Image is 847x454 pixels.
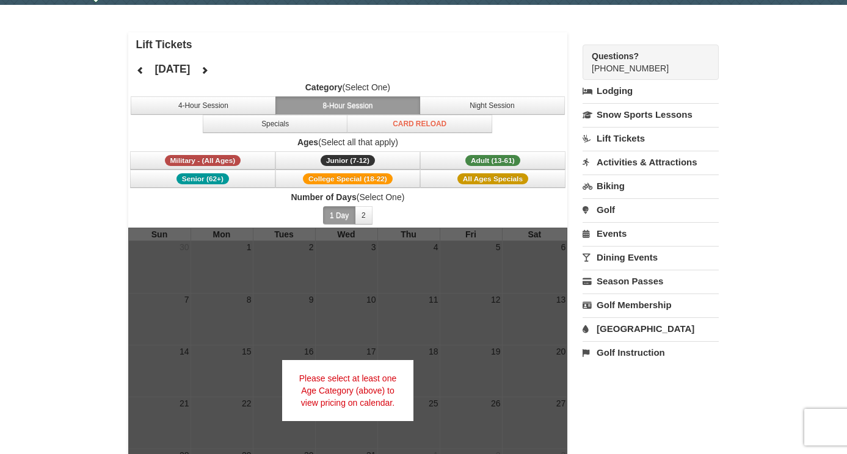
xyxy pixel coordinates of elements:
[583,127,719,150] a: Lift Tickets
[583,103,719,126] a: Snow Sports Lessons
[583,151,719,173] a: Activities & Attractions
[465,155,520,166] span: Adult (13-61)
[420,170,565,188] button: All Ages Specials
[275,151,421,170] button: Junior (7-12)
[275,170,421,188] button: College Special (18-22)
[583,270,719,292] a: Season Passes
[130,151,275,170] button: Military - (All Ages)
[583,341,719,364] a: Golf Instruction
[592,51,639,61] strong: Questions?
[583,80,719,102] a: Lodging
[303,173,393,184] span: College Special (18-22)
[355,206,373,225] button: 2
[457,173,528,184] span: All Ages Specials
[583,317,719,340] a: [GEOGRAPHIC_DATA]
[583,198,719,221] a: Golf
[291,192,356,202] strong: Number of Days
[176,173,229,184] span: Senior (62+)
[347,115,492,133] button: Card Reload
[321,155,375,166] span: Junior (7-12)
[323,206,355,225] button: 1 Day
[305,82,343,92] strong: Category
[128,81,568,93] label: (Select One)
[297,137,318,147] strong: Ages
[130,170,275,188] button: Senior (62+)
[583,294,719,316] a: Golf Membership
[592,50,697,73] span: [PHONE_NUMBER]
[131,96,276,115] button: 4-Hour Session
[282,360,414,421] div: Please select at least one Age Category (above) to view pricing on calendar.
[203,115,348,133] button: Specials
[275,96,421,115] button: 8-Hour Session
[136,38,568,51] h4: Lift Tickets
[583,175,719,197] a: Biking
[583,222,719,245] a: Events
[154,63,190,75] h4: [DATE]
[583,246,719,268] a: Dining Events
[420,151,565,170] button: Adult (13-61)
[420,96,565,115] button: Night Session
[128,136,568,148] label: (Select all that apply)
[128,191,568,203] label: (Select One)
[165,155,241,166] span: Military - (All Ages)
